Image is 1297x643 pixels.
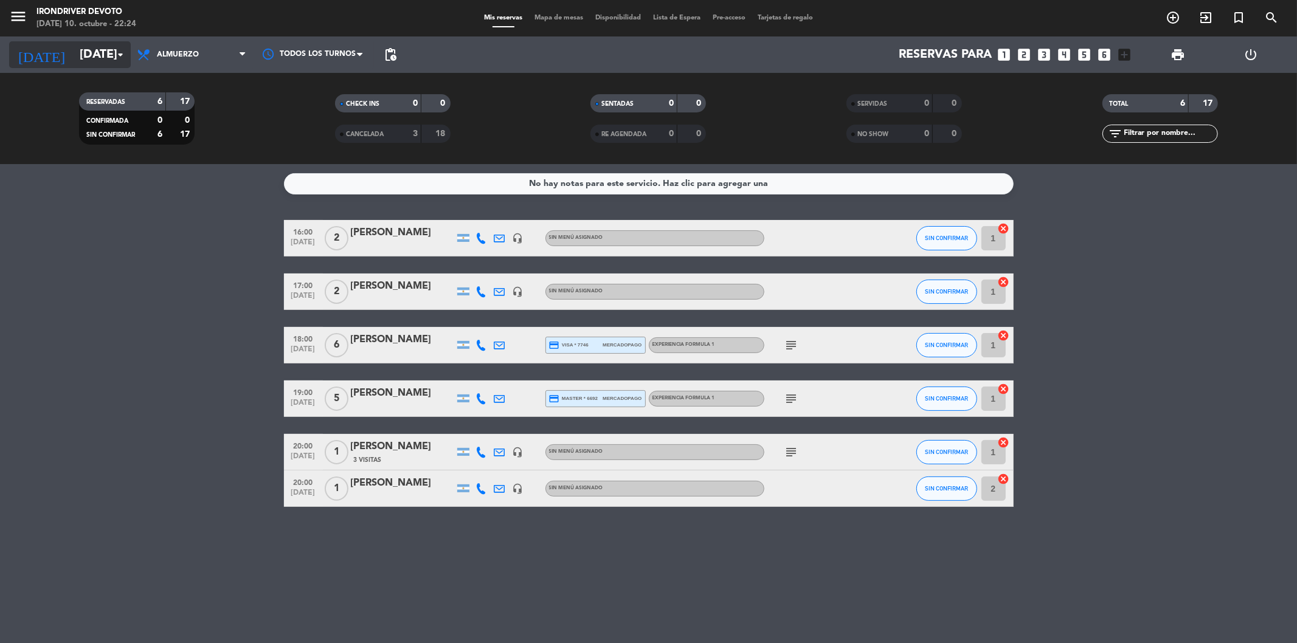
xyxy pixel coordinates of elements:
span: CONFIRMADA [86,118,128,124]
i: looks_one [997,47,1012,63]
span: RESERVADAS [86,99,125,105]
i: headset_mic [513,286,524,297]
strong: 17 [1203,99,1215,108]
div: [DATE] 10. octubre - 22:24 [36,18,136,30]
i: headset_mic [513,233,524,244]
span: SERVIDAS [857,101,887,107]
span: SENTADAS [601,101,634,107]
i: add_circle_outline [1166,10,1180,25]
strong: 0 [924,129,929,138]
span: [DATE] [288,399,319,413]
strong: 0 [924,99,929,108]
strong: 6 [157,97,162,106]
div: [PERSON_NAME] [351,385,454,401]
span: SIN CONFIRMAR [925,342,968,348]
button: menu [9,7,27,30]
i: cancel [998,383,1010,395]
span: Lista de Espera [647,15,707,21]
i: headset_mic [513,483,524,494]
span: SIN CONFIRMAR [925,235,968,241]
div: [PERSON_NAME] [351,332,454,348]
span: Sin menú asignado [549,235,603,240]
span: CANCELADA [346,131,384,137]
span: Disponibilidad [589,15,647,21]
span: print [1171,47,1185,62]
span: 19:00 [288,385,319,399]
strong: 0 [952,99,960,108]
span: SIN CONFIRMAR [925,395,968,402]
span: Reservas para [899,47,992,62]
span: TOTAL [1110,101,1129,107]
span: RE AGENDADA [601,131,646,137]
span: 16:00 [288,224,319,238]
i: cancel [998,222,1010,235]
i: credit_card [549,393,560,404]
span: 2 [325,280,348,304]
span: mercadopago [603,341,642,349]
span: Experiencia Formula 1 [652,342,715,347]
span: Sin menú asignado [549,289,603,294]
i: menu [9,7,27,26]
i: looks_5 [1077,47,1093,63]
div: No hay notas para este servicio. Haz clic para agregar una [529,177,768,191]
i: looks_4 [1057,47,1073,63]
span: Sin menú asignado [549,449,603,454]
span: 18:00 [288,331,319,345]
span: Experiencia Formula 1 [652,396,715,401]
span: 2 [325,226,348,250]
span: SIN CONFIRMAR [925,288,968,295]
span: 1 [325,476,348,501]
strong: 6 [157,130,162,139]
span: NO SHOW [857,131,888,137]
span: [DATE] [288,292,319,306]
i: looks_two [1017,47,1032,63]
strong: 0 [669,99,674,108]
i: subject [784,391,799,406]
span: 3 Visitas [354,455,382,465]
input: Filtrar por nombre... [1123,127,1217,140]
span: master * 6692 [549,393,598,404]
span: 20:00 [288,475,319,489]
i: add_box [1117,47,1133,63]
span: [DATE] [288,238,319,252]
button: SIN CONFIRMAR [916,226,977,250]
strong: 0 [185,116,192,125]
span: SIN CONFIRMAR [86,132,135,138]
div: [PERSON_NAME] [351,278,454,294]
span: Almuerzo [157,50,199,59]
strong: 17 [180,97,192,106]
button: SIN CONFIRMAR [916,280,977,304]
div: Irondriver Devoto [36,6,136,18]
i: search [1264,10,1279,25]
i: [DATE] [9,41,74,68]
strong: 0 [952,129,960,138]
div: [PERSON_NAME] [351,225,454,241]
span: 5 [325,387,348,411]
span: CHECK INS [346,101,379,107]
i: subject [784,445,799,459]
strong: 18 [435,129,448,138]
i: cancel [998,329,1010,342]
span: Tarjetas de regalo [752,15,819,21]
span: SIN CONFIRMAR [925,485,968,492]
strong: 0 [440,99,448,108]
button: SIN CONFIRMAR [916,387,977,411]
span: Sin menú asignado [549,486,603,490]
span: Pre-acceso [707,15,752,21]
i: turned_in_not [1231,10,1246,25]
i: power_settings_new [1244,47,1259,62]
span: SIN CONFIRMAR [925,449,968,455]
div: [PERSON_NAME] [351,439,454,455]
div: [PERSON_NAME] [351,475,454,491]
i: looks_6 [1097,47,1113,63]
span: 1 [325,440,348,464]
i: cancel [998,276,1010,288]
i: subject [784,338,799,352]
i: filter_list [1109,126,1123,141]
strong: 0 [413,99,418,108]
i: cancel [998,473,1010,485]
i: arrow_drop_down [113,47,128,62]
span: 17:00 [288,278,319,292]
span: mercadopago [603,394,642,402]
i: looks_3 [1037,47,1053,63]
